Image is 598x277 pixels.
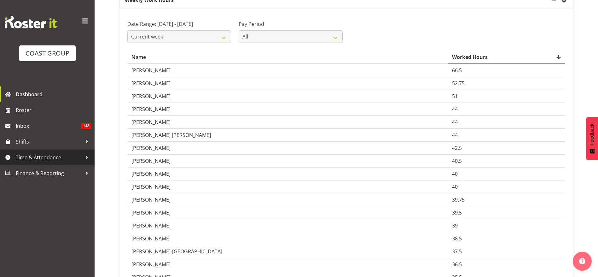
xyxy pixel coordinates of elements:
span: 44 [452,132,458,138]
span: Feedback [589,123,595,145]
img: Rosterit website logo [5,16,57,28]
span: 40 [452,170,458,177]
div: Worked Hours [452,53,561,61]
td: [PERSON_NAME] [128,116,448,129]
td: [PERSON_NAME] [128,206,448,219]
span: 40.5 [452,157,462,164]
label: Date Range: [DATE] - [DATE] [127,20,231,28]
span: Finance & Reporting [16,168,82,178]
td: [PERSON_NAME] [128,232,448,245]
span: 148 [81,123,91,129]
span: 51 [452,93,458,100]
td: [PERSON_NAME] [128,142,448,155]
span: 39.75 [452,196,465,203]
span: 39 [452,222,458,229]
span: 36.5 [452,261,462,268]
td: [PERSON_NAME] [128,219,448,232]
label: Pay Period [239,20,342,28]
span: 44 [452,106,458,113]
img: help-xxl-2.png [579,258,585,264]
span: Inbox [16,121,81,131]
span: 38.5 [452,235,462,242]
span: Roster [16,105,91,115]
span: 66.5 [452,67,462,74]
td: [PERSON_NAME] [128,193,448,206]
td: [PERSON_NAME] [128,90,448,103]
span: Shifts [16,137,82,146]
div: COAST GROUP [26,49,69,58]
span: 37.5 [452,248,462,255]
span: 44 [452,119,458,126]
td: [PERSON_NAME]-[GEOGRAPHIC_DATA] [128,245,448,258]
button: Feedback - Show survey [586,117,598,160]
span: 39.5 [452,209,462,216]
span: 52.75 [452,80,465,87]
span: Time & Attendance [16,153,82,162]
span: 40 [452,183,458,190]
td: [PERSON_NAME] [128,168,448,180]
span: Dashboard [16,90,91,99]
td: [PERSON_NAME] [128,180,448,193]
span: 42.5 [452,144,462,151]
td: [PERSON_NAME] [128,64,448,77]
td: [PERSON_NAME] [PERSON_NAME] [128,129,448,142]
td: [PERSON_NAME] [128,258,448,271]
td: [PERSON_NAME] [128,155,448,168]
div: Name [131,53,444,61]
td: [PERSON_NAME] [128,103,448,116]
td: [PERSON_NAME] [128,77,448,90]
